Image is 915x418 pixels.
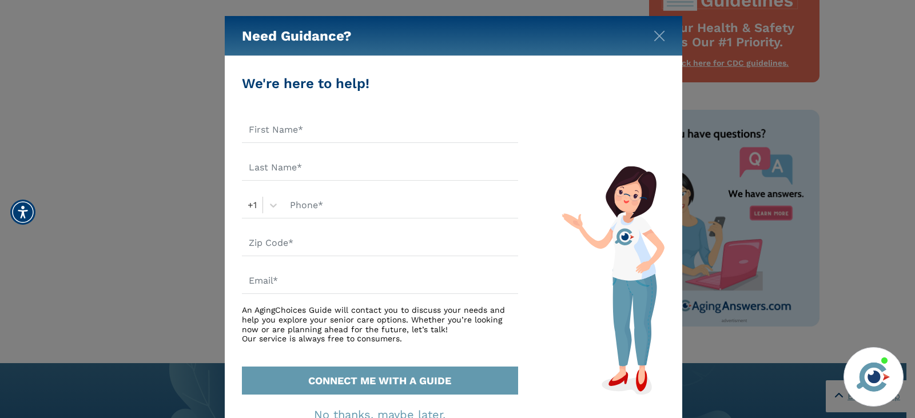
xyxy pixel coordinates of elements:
button: CONNECT ME WITH A GUIDE [242,367,518,395]
input: Zip Code* [242,230,518,256]
input: First Name* [242,117,518,143]
h5: Need Guidance? [242,16,352,56]
div: An AgingChoices Guide will contact you to discuss your needs and help you explore your senior car... [242,305,518,344]
div: We're here to help! [242,73,518,94]
input: Email* [242,268,518,294]
iframe: iframe [689,184,904,340]
img: modal-close.svg [654,30,665,42]
input: Last Name* [242,154,518,181]
div: Accessibility Menu [10,200,35,225]
input: Phone* [283,192,518,218]
button: Close [654,28,665,39]
img: match-guide-form.svg [562,166,665,395]
img: avatar [854,357,893,396]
